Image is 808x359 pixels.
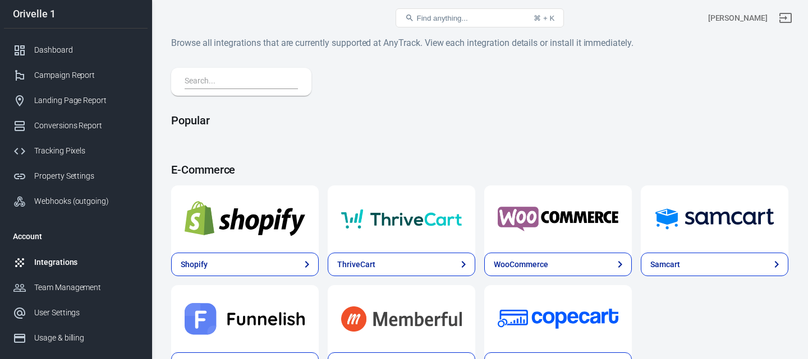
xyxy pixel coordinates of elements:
a: Sign out [772,4,799,31]
div: User Settings [34,307,139,319]
div: Team Management [34,282,139,293]
h4: E-Commerce [171,163,788,176]
a: Campaign Report [4,63,148,88]
a: WooCommerce [484,253,632,276]
div: Samcart [650,259,680,271]
img: Memberful [341,299,462,339]
li: Account [4,223,148,250]
div: Usage & billing [34,332,139,344]
div: Integrations [34,257,139,268]
div: Landing Page Report [34,95,139,106]
img: Shopify [185,199,305,239]
div: Orivelle 1 [4,9,148,19]
a: ThriveCart [328,253,475,276]
a: Samcart [641,185,788,253]
a: User Settings [4,300,148,325]
a: Team Management [4,275,148,300]
a: Funnelish [171,285,319,352]
div: Dashboard [34,44,139,56]
a: Dashboard [4,38,148,63]
div: Account id: nNfVwVvZ [708,12,768,24]
div: Webhooks (outgoing) [34,195,139,207]
img: Funnelish [185,299,305,339]
a: WooCommerce [484,185,632,253]
img: Samcart [654,199,775,239]
a: Shopify [171,253,319,276]
a: Property Settings [4,164,148,189]
input: Search... [185,74,293,89]
a: Landing Page Report [4,88,148,113]
a: Copecart [484,285,632,352]
div: Property Settings [34,170,139,182]
div: Shopify [181,259,208,271]
img: Copecart [498,299,618,339]
div: WooCommerce [494,259,548,271]
a: Memberful [328,285,475,352]
a: Conversions Report [4,113,148,138]
div: Conversions Report [34,120,139,132]
span: Find anything... [416,14,467,22]
a: Usage & billing [4,325,148,351]
h6: Browse all integrations that are currently supported at AnyTrack. View each integration details o... [171,36,788,50]
div: ThriveCart [337,259,375,271]
img: WooCommerce [498,199,618,239]
a: ThriveCart [328,185,475,253]
img: ThriveCart [341,199,462,239]
div: Campaign Report [34,69,139,81]
button: Find anything...⌘ + K [396,8,564,27]
h4: Popular [171,114,788,127]
div: Tracking Pixels [34,145,139,157]
a: Tracking Pixels [4,138,148,164]
a: Shopify [171,185,319,253]
a: Samcart [641,253,788,276]
div: ⌘ + K [534,14,554,22]
a: Integrations [4,250,148,275]
a: Webhooks (outgoing) [4,189,148,214]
